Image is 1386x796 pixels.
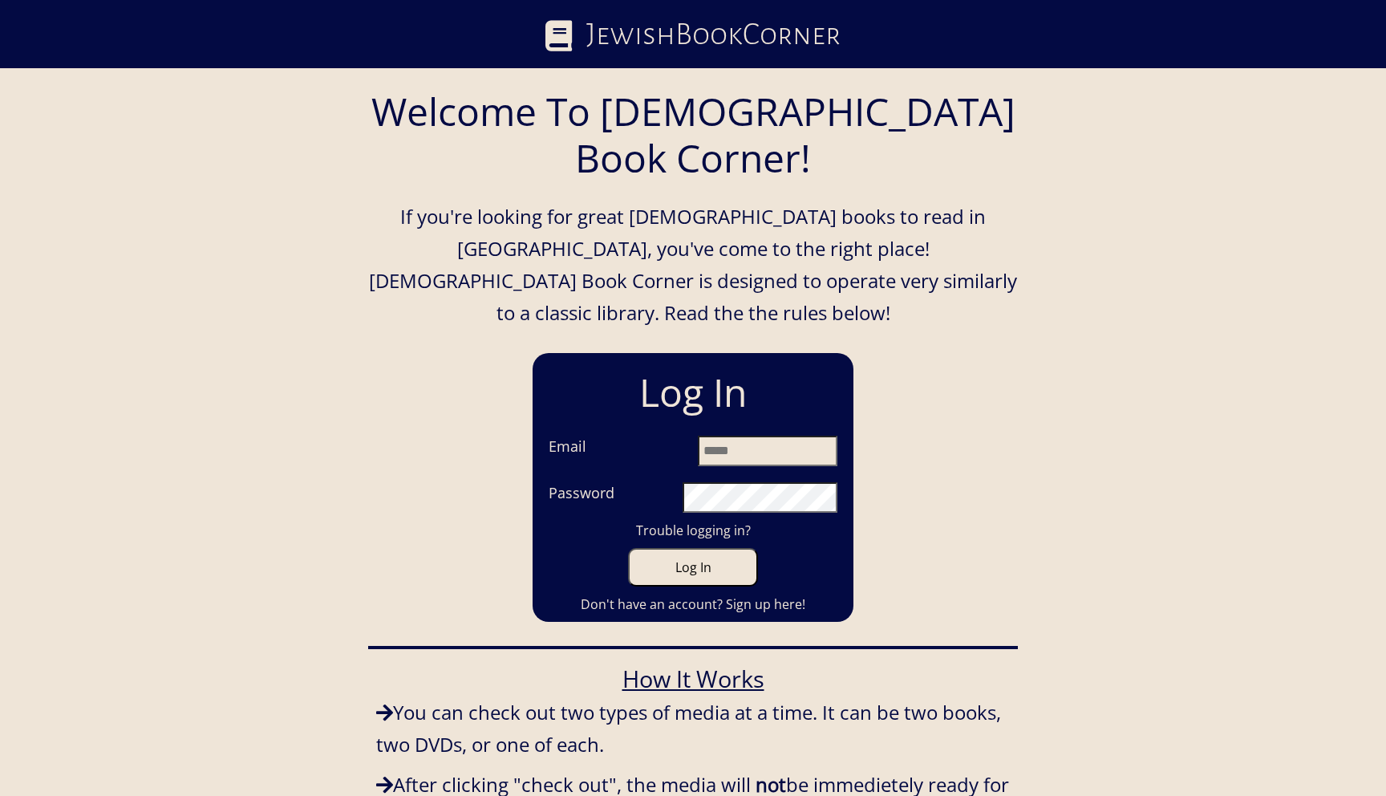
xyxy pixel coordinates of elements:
[549,436,586,460] label: Email
[628,548,758,587] button: Log In
[541,361,845,424] h1: Log In
[545,10,841,59] a: JewishBookCorner
[541,595,845,614] a: Don't have an account? Sign up here!
[376,665,1010,693] h3: How It Works
[549,482,614,506] label: Password
[368,72,1018,197] h1: Welcome To [DEMOGRAPHIC_DATA] Book Corner!
[541,521,845,540] a: Trouble logging in?
[368,201,1018,329] p: If you're looking for great [DEMOGRAPHIC_DATA] books to read in [GEOGRAPHIC_DATA], you've come to...
[376,696,1010,761] p: You can check out two types of media at a time. It can be two books, two DVDs, or one of each.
